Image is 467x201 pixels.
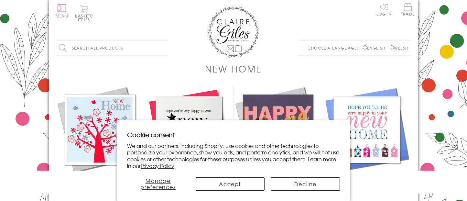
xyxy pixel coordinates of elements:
[401,3,415,16] span: Trade
[56,85,145,174] img: New Home Card, Tree, New Home, Embossed and Foiled text
[56,13,68,19] span: Menu
[145,85,234,197] a: New Home Card, Pink Star, Embellished with a padded star £3.50 Add to Basket
[308,45,362,51] p: Choose a language:
[145,85,234,174] img: New Home Card, Pink Star, Embellished with a padded star
[127,130,340,139] h2: Cookie consent
[56,41,169,55] input: Search all products
[322,85,411,197] a: New Home Card, Colourful Houses, Hope you'll be very happy in your New Home £3.50 Add to Basket
[401,3,415,17] a: Trade
[140,177,176,191] span: Manage preferences
[78,13,93,23] span: 0 items
[363,45,367,50] input: English
[127,177,189,191] button: Manage preferences
[322,85,411,174] img: New Home Card, Colourful Houses, Hope you'll be very happy in your New Home
[234,85,322,197] a: New Home Card, Pink on Plum Happy New Home, with gold foil £3.50 Add to Basket
[75,5,93,22] button: Basket0 items
[205,62,262,75] h1: New Home
[234,85,322,174] img: New Home Card, Pink on Plum Happy New Home, with gold foil
[56,85,145,197] a: New Home Card, Tree, New Home, Embossed and Foiled text £3.50 Add to Basket
[363,45,388,51] label: English
[56,4,68,18] button: Menu
[196,177,265,191] button: Accept
[141,162,174,170] a: Privacy Policy
[390,45,394,50] input: Welsh
[376,3,392,16] a: Log In
[208,6,259,58] img: Claire Giles Greetings Cards
[127,142,340,169] p: We and our partners, including Shopify, use cookies and other technologies to personalize your ex...
[390,45,408,51] label: Welsh
[162,41,169,55] input: Search
[271,177,340,191] button: Decline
